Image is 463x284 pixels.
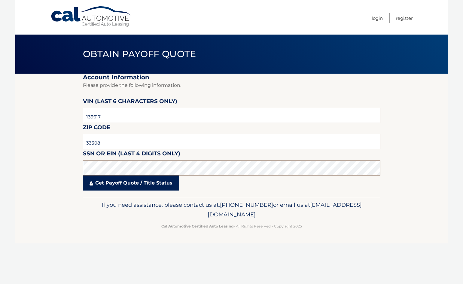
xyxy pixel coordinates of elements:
a: Login [372,13,383,23]
label: VIN (last 6 characters only) [83,97,177,108]
p: If you need assistance, please contact us at: or email us at [87,200,376,219]
label: Zip Code [83,123,110,134]
a: Cal Automotive [50,6,132,27]
h2: Account Information [83,74,380,81]
a: Get Payoff Quote / Title Status [83,176,179,191]
span: [PHONE_NUMBER] [220,201,273,208]
span: Obtain Payoff Quote [83,48,196,60]
p: - All Rights Reserved - Copyright 2025 [87,223,376,229]
p: Please provide the following information. [83,81,380,90]
a: Register [396,13,413,23]
label: SSN or EIN (last 4 digits only) [83,149,180,160]
strong: Cal Automotive Certified Auto Leasing [161,224,233,228]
